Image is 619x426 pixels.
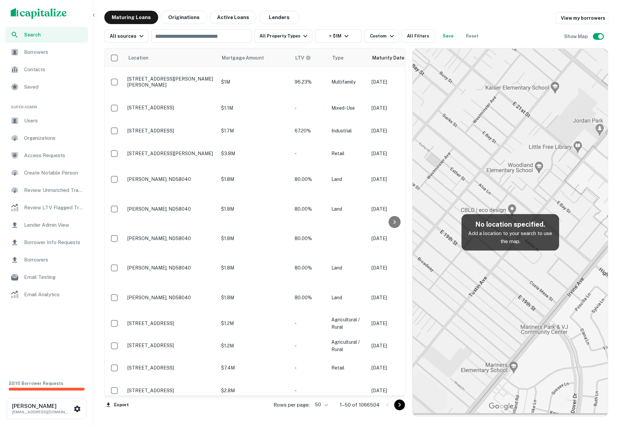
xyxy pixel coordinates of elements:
[221,294,288,301] p: $1.8M
[315,29,362,43] button: > $1M
[127,265,214,271] p: [PERSON_NAME], ND58040
[295,321,297,326] span: -
[5,252,88,268] div: Borrowers
[5,234,88,250] a: Borrower Info Requests
[295,177,312,182] span: 80.00%
[221,78,288,86] p: $1M
[438,29,459,43] button: Save your search to get updates of matches that match your search criteria.
[368,48,435,67] th: Maturity dates displayed may be estimated. Please contact the lender for the most accurate maturi...
[372,364,432,371] p: [DATE]
[295,128,311,133] span: 67.20%
[372,127,432,134] p: [DATE]
[5,62,88,78] a: Contacts
[331,316,365,331] p: Agricultural / Rural
[372,54,411,62] div: Maturity dates displayed may be estimated. Please contact the lender for the most accurate maturi...
[402,29,435,43] button: All Filters
[127,388,214,394] p: [STREET_ADDRESS]
[12,404,72,409] h6: [PERSON_NAME]
[413,48,608,416] img: map-placeholder.webp
[331,150,365,157] p: Retail
[221,387,288,394] p: $2.8M
[221,104,288,112] p: $1.1M
[110,32,145,40] div: All sources
[331,364,365,371] p: Retail
[5,96,88,113] li: Super Admin
[127,235,214,241] p: [PERSON_NAME], ND58040
[221,127,288,134] p: $1.7M
[24,31,84,38] span: Search
[295,79,312,85] span: 96.23%
[5,147,88,164] div: Access Requests
[221,364,288,371] p: $7.4M
[340,401,380,409] p: 1–50 of 1066504
[331,338,365,353] p: Agricultural / Rural
[462,29,483,43] button: Reset
[5,200,88,216] a: Review LTV Flagged Transactions
[221,264,288,272] p: $1.8M
[127,206,214,212] p: [PERSON_NAME], ND58040
[24,134,84,142] span: Organizations
[586,372,619,405] iframe: Chat Widget
[5,27,88,43] a: Search
[5,165,88,181] a: Create Notable Person
[331,127,365,134] p: Industrial
[5,44,88,60] a: Borrowers
[5,113,88,129] div: Users
[295,343,297,348] span: -
[295,365,297,370] span: -
[5,182,88,198] a: Review Unmatched Transactions
[5,217,88,233] a: Lender Admin View
[24,238,84,246] span: Borrower Info Requests
[5,269,88,285] a: Email Testing
[331,78,365,86] p: Multifamily
[372,78,432,86] p: [DATE]
[127,365,214,371] p: [STREET_ADDRESS]
[127,150,214,156] p: [STREET_ADDRESS][PERSON_NAME]
[11,8,67,19] img: capitalize-logo.png
[104,11,158,24] button: Maturing Loans
[24,221,84,229] span: Lender Admin View
[372,387,432,394] p: [DATE]
[127,105,214,111] p: [STREET_ADDRESS]
[274,401,310,409] p: Rows per page:
[331,176,365,183] p: Land
[127,128,214,134] p: [STREET_ADDRESS]
[372,320,432,327] p: [DATE]
[564,33,589,40] h6: Show Map
[259,11,299,24] button: Lenders
[128,54,157,62] span: Location
[295,388,297,393] span: -
[332,54,352,62] span: Type
[104,29,148,43] button: All sources
[221,150,288,157] p: $3.8M
[12,409,72,415] p: [EMAIL_ADDRESS][DOMAIN_NAME]
[467,229,554,245] p: Add a location to your search to use the map.
[372,54,404,62] h6: Maturity Date
[331,294,365,301] p: Land
[372,235,432,242] p: [DATE]
[372,150,432,157] p: [DATE]
[295,54,311,62] div: LTVs displayed on the website are for informational purposes only and may be reported incorrectly...
[5,79,88,95] a: Saved
[295,206,312,212] span: 80.00%
[5,287,88,303] a: Email Analytics
[372,264,432,272] p: [DATE]
[221,342,288,349] p: $1.2M
[210,11,256,24] button: Active Loans
[372,104,432,112] p: [DATE]
[295,54,304,62] h6: LTV
[555,12,608,24] a: View my borrowers
[5,130,88,146] div: Organizations
[218,48,291,67] th: Mortgage Amount
[221,320,288,327] p: $1.2M
[372,54,420,62] span: Maturity dates displayed may be estimated. Please contact the lender for the most accurate maturi...
[222,54,273,62] span: Mortgage Amount
[7,399,87,419] button: [PERSON_NAME][EMAIL_ADDRESS][DOMAIN_NAME]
